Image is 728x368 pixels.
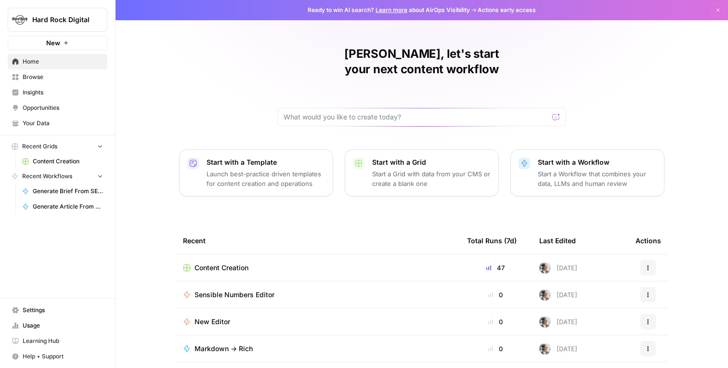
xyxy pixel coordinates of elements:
[284,112,548,122] input: What would you like to create today?
[8,169,107,184] button: Recent Workflows
[18,199,107,214] a: Generate Article From Outline
[183,344,452,354] a: Markdown -> Rich
[345,149,499,197] button: Start with a GridStart a Grid with data from your CMS or create a blank one
[539,289,551,301] img: 8ncnxo10g0400pbc1985w40vk6v3
[183,290,452,300] a: Sensible Numbers Editor
[183,227,452,254] div: Recent
[8,36,107,50] button: New
[195,263,248,273] span: Content Creation
[183,263,452,273] a: Content Creation
[8,333,107,349] a: Learning Hub
[23,88,103,97] span: Insights
[539,343,577,355] div: [DATE]
[539,227,576,254] div: Last Edited
[23,57,103,66] span: Home
[8,8,107,32] button: Workspace: Hard Rock Digital
[308,6,470,14] span: Ready to win AI search? about AirOps Visibility
[18,184,107,199] a: Generate Brief From SERP
[539,343,551,355] img: 8ncnxo10g0400pbc1985w40vk6v3
[372,169,491,188] p: Start a Grid with data from your CMS or create a blank one
[8,139,107,154] button: Recent Grids
[33,202,103,211] span: Generate Article From Outline
[23,104,103,112] span: Opportunities
[478,6,536,14] span: Actions early access
[467,227,517,254] div: Total Runs (7d)
[467,290,524,300] div: 0
[23,321,103,330] span: Usage
[538,158,656,167] p: Start with a Workflow
[8,116,107,131] a: Your Data
[8,302,107,318] a: Settings
[22,172,72,181] span: Recent Workflows
[195,317,230,327] span: New Editor
[22,142,57,151] span: Recent Grids
[183,317,452,327] a: New Editor
[467,263,524,273] div: 47
[539,316,577,328] div: [DATE]
[539,262,551,274] img: 8ncnxo10g0400pbc1985w40vk6v3
[32,15,91,25] span: Hard Rock Digital
[195,344,253,354] span: Markdown -> Rich
[207,158,325,167] p: Start with a Template
[539,289,577,301] div: [DATE]
[195,290,274,300] span: Sensible Numbers Editor
[277,46,566,77] h1: [PERSON_NAME], let's start your next content workflow
[18,154,107,169] a: Content Creation
[23,337,103,345] span: Learning Hub
[510,149,664,197] button: Start with a WorkflowStart a Workflow that combines your data, LLMs and human review
[539,262,577,274] div: [DATE]
[23,119,103,128] span: Your Data
[23,73,103,81] span: Browse
[179,149,333,197] button: Start with a TemplateLaunch best-practice driven templates for content creation and operations
[46,38,60,48] span: New
[538,169,656,188] p: Start a Workflow that combines your data, LLMs and human review
[33,157,103,166] span: Content Creation
[33,187,103,196] span: Generate Brief From SERP
[8,318,107,333] a: Usage
[23,352,103,361] span: Help + Support
[207,169,325,188] p: Launch best-practice driven templates for content creation and operations
[467,344,524,354] div: 0
[372,158,491,167] p: Start with a Grid
[8,349,107,364] button: Help + Support
[376,6,407,13] a: Learn more
[11,11,28,28] img: Hard Rock Digital Logo
[8,85,107,100] a: Insights
[23,306,103,315] span: Settings
[539,316,551,328] img: 8ncnxo10g0400pbc1985w40vk6v3
[8,54,107,69] a: Home
[636,227,661,254] div: Actions
[8,100,107,116] a: Opportunities
[467,317,524,327] div: 0
[8,69,107,85] a: Browse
